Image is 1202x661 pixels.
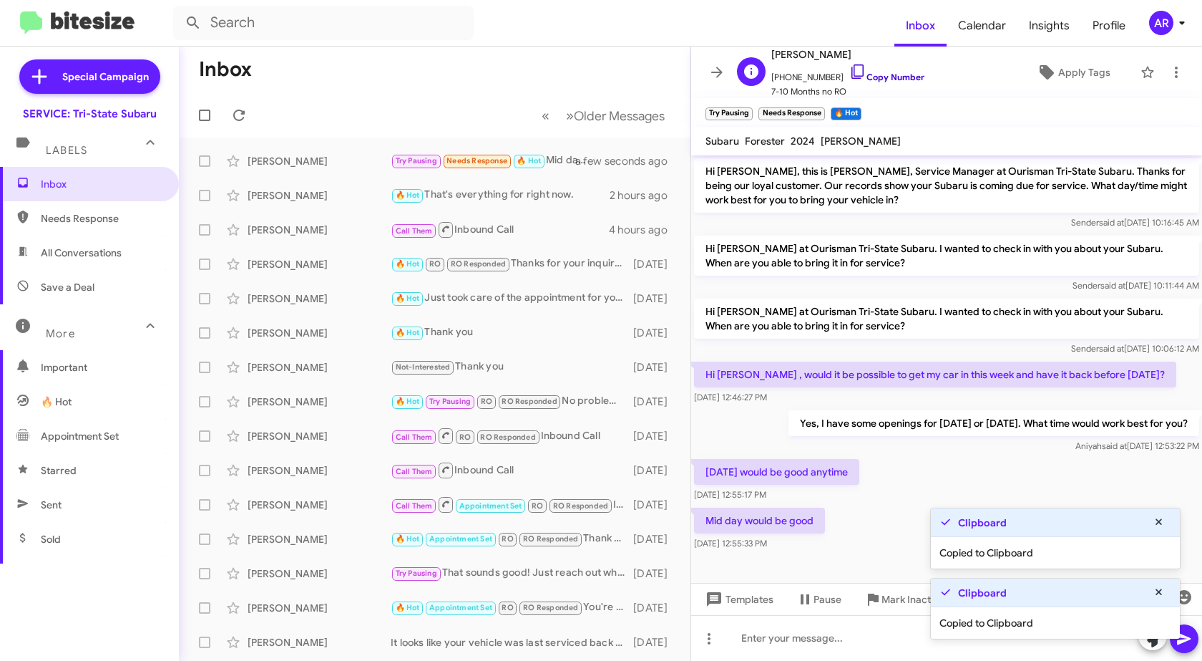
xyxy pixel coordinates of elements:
[632,566,679,581] div: [DATE]
[791,135,815,148] span: 2024
[396,294,420,303] span: 🔥 Hot
[788,410,1199,436] p: Yes, I have some openings for [DATE] or [DATE]. What time would work best for you?
[566,107,574,125] span: »
[41,429,119,443] span: Appointment Set
[694,236,1199,276] p: Hi [PERSON_NAME] at Ourisman Tri-State Subaru. I wanted to check in with you about your Subaru. W...
[248,223,391,237] div: [PERSON_NAME]
[533,101,558,130] button: Previous
[502,534,513,544] span: RO
[459,501,522,511] span: Appointment Set
[632,257,679,271] div: [DATE]
[694,489,766,500] span: [DATE] 12:55:17 PM
[429,603,492,612] span: Appointment Set
[391,221,609,238] div: Inbound Call
[691,587,785,612] button: Templates
[609,223,679,237] div: 4 hours ago
[46,327,75,340] span: More
[694,459,859,485] p: [DATE] would be good anytime
[1102,440,1127,451] span: said at
[391,324,632,341] div: Thank you
[248,395,391,409] div: [PERSON_NAME]
[391,359,632,375] div: Thank you
[391,427,632,445] div: Inbound Call
[758,107,824,120] small: Needs Response
[396,259,420,269] span: 🔥 Hot
[931,607,1180,639] div: Copied to Clipboard
[41,246,122,260] span: All Conversations
[1075,440,1199,451] span: Aniyah [DATE] 12:53:22 PM
[1058,59,1110,85] span: Apply Tags
[502,397,557,406] span: RO Responded
[396,226,433,236] span: Call Them
[610,188,679,203] div: 2 hours ago
[41,498,62,512] span: Sent
[1099,217,1124,228] span: said at
[396,397,420,406] span: 🔥 Hot
[694,392,767,402] span: [DATE] 12:46:27 PM
[248,188,391,203] div: [PERSON_NAME]
[23,107,157,121] div: SERVICE: Tri-State Subaru
[705,107,753,120] small: Try Pausing
[396,467,433,476] span: Call Them
[532,501,543,511] span: RO
[632,429,679,443] div: [DATE]
[429,534,492,544] span: Appointment Set
[632,532,679,546] div: [DATE]
[429,397,471,406] span: Try Pausing
[1017,5,1081,47] a: Insights
[451,259,506,269] span: RO Responded
[396,190,420,200] span: 🔥 Hot
[632,463,679,478] div: [DATE]
[632,291,679,306] div: [DATE]
[391,461,632,479] div: Inbound Call
[481,397,492,406] span: RO
[771,85,924,99] span: 7-10 Months no RO
[41,360,162,375] span: Important
[813,587,841,612] span: Pause
[396,569,437,578] span: Try Pausing
[632,395,679,409] div: [DATE]
[391,290,632,307] div: Just took care of the appointment for you and have a nice week. [PERSON_NAME]
[574,108,665,124] span: Older Messages
[391,599,632,616] div: You're welcome! If you have any other questions or need further assistance, feel free to ask. 🙂
[396,433,433,442] span: Call Them
[785,587,853,612] button: Pause
[593,154,679,168] div: a few seconds ago
[958,516,1007,530] strong: Clipboard
[553,501,608,511] span: RO Responded
[41,463,77,478] span: Starred
[396,534,420,544] span: 🔥 Hot
[248,601,391,615] div: [PERSON_NAME]
[1072,280,1199,291] span: Sender [DATE] 10:11:44 AM
[821,135,901,148] span: [PERSON_NAME]
[632,326,679,340] div: [DATE]
[632,601,679,615] div: [DATE]
[881,587,944,612] span: Mark Inactive
[894,5,947,47] span: Inbox
[745,135,785,148] span: Forester
[831,107,861,120] small: 🔥 Hot
[391,153,593,169] div: Mid day would be good
[391,635,632,650] div: It looks like your vehicle was last serviced back in [DATE]. We usually recommend servicing your ...
[1137,11,1186,35] button: AR
[771,46,924,63] span: [PERSON_NAME]
[396,328,420,337] span: 🔥 Hot
[248,566,391,581] div: [PERSON_NAME]
[248,463,391,478] div: [PERSON_NAME]
[523,534,578,544] span: RO Responded
[459,433,471,442] span: RO
[248,532,391,546] div: [PERSON_NAME]
[523,603,578,612] span: RO Responded
[931,537,1180,569] div: Copied to Clipboard
[632,360,679,375] div: [DATE]
[517,156,541,165] span: 🔥 Hot
[480,433,535,442] span: RO Responded
[391,565,632,582] div: That sounds good! Just reach out when you're ready, and I'll help you schedule the appointment. T...
[557,101,673,130] button: Next
[46,144,87,157] span: Labels
[1012,59,1133,85] button: Apply Tags
[1081,5,1137,47] a: Profile
[947,5,1017,47] a: Calendar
